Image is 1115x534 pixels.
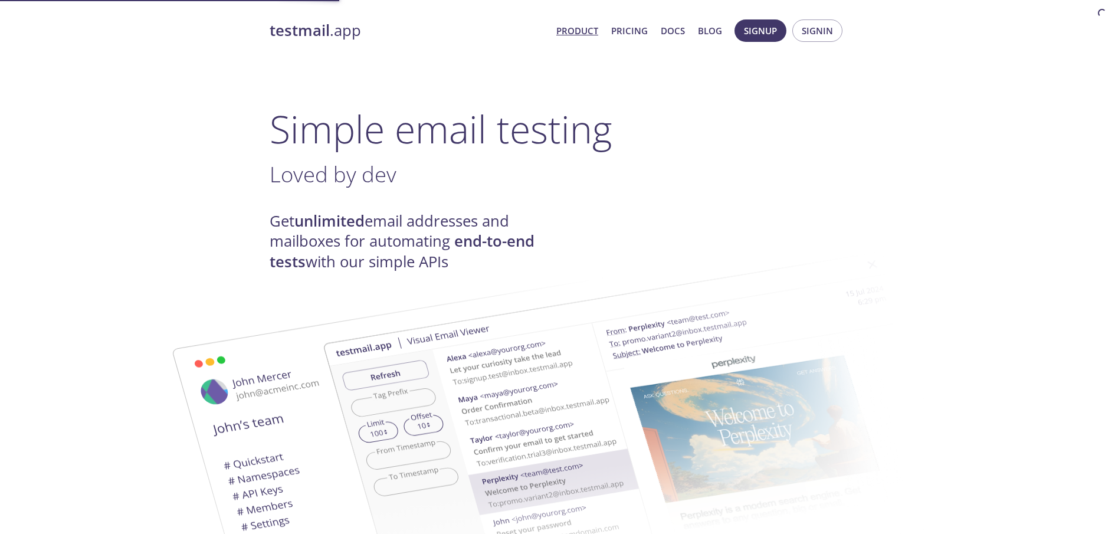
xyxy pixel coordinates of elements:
[270,106,845,152] h1: Simple email testing
[611,23,648,38] a: Pricing
[792,19,842,42] button: Signin
[802,23,833,38] span: Signin
[270,21,547,41] a: testmail.app
[270,159,396,189] span: Loved by dev
[734,19,786,42] button: Signup
[270,231,534,271] strong: end-to-end tests
[270,20,330,41] strong: testmail
[294,211,365,231] strong: unlimited
[698,23,722,38] a: Blog
[270,211,557,272] h4: Get email addresses and mailboxes for automating with our simple APIs
[556,23,598,38] a: Product
[661,23,685,38] a: Docs
[744,23,777,38] span: Signup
